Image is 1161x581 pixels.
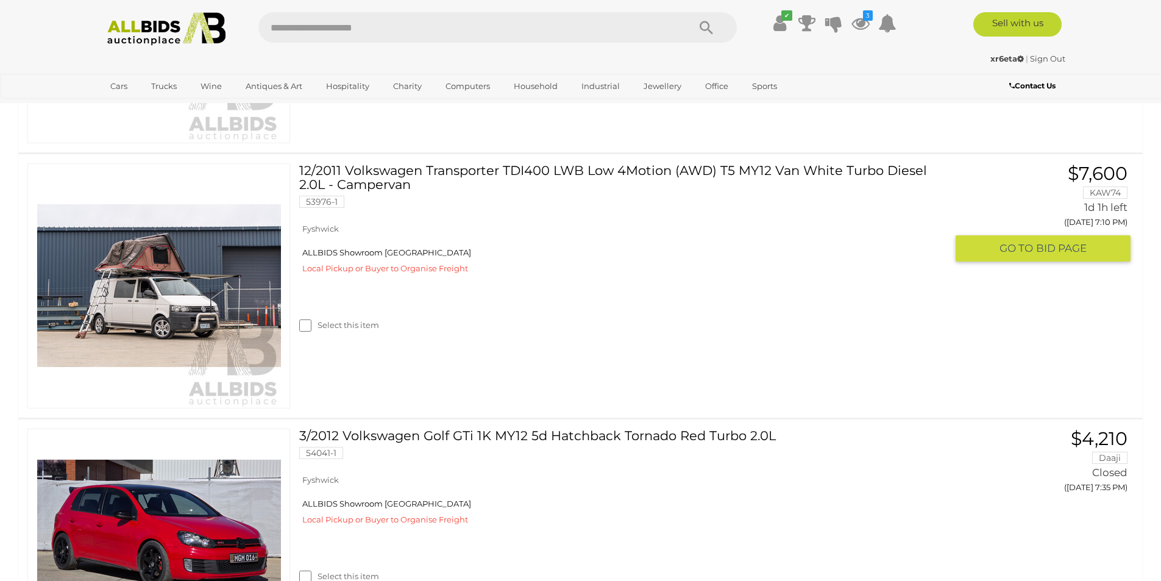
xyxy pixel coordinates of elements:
[1068,162,1127,185] span: $7,600
[973,12,1062,37] a: Sell with us
[37,164,281,408] img: 53976-1a_ex.jpg
[308,429,946,468] a: 3/2012 Volkswagen Golf GTi 1K MY12 5d Hatchback Tornado Red Turbo 2.0L 54041-1
[143,76,185,96] a: Trucks
[636,76,689,96] a: Jewellery
[385,76,430,96] a: Charity
[299,261,946,276] div: Local Pickup or Buyer to Organise Freight
[990,54,1024,63] strong: xr6eta
[573,76,628,96] a: Industrial
[193,76,230,96] a: Wine
[999,241,1036,255] span: GO TO
[990,54,1026,63] a: xr6eta
[956,235,1131,262] button: GO TOBID PAGE
[697,76,736,96] a: Office
[1026,54,1028,63] span: |
[676,12,737,43] button: Search
[101,12,233,46] img: Allbids.com.au
[1030,54,1065,63] a: Sign Out
[1009,79,1059,93] a: Contact Us
[965,163,1131,263] a: $7,600 KAW74 1d 1h left ([DATE] 7:10 PM) GO TOBID PAGE
[506,76,566,96] a: Household
[863,10,873,21] i: 3
[308,163,946,217] a: 12/2011 Volkswagen Transporter TDI400 LWB Low 4Motion (AWD) T5 MY12 Van White Turbo Diesel 2.0L -...
[299,319,379,331] label: Select this item
[744,76,785,96] a: Sports
[1009,81,1056,90] b: Contact Us
[1071,427,1127,450] span: $4,210
[781,10,792,21] i: ✔
[102,76,135,96] a: Cars
[102,96,205,116] a: [GEOGRAPHIC_DATA]
[851,12,870,34] a: 3
[238,76,310,96] a: Antiques & Art
[771,12,789,34] a: ✔
[1036,241,1087,255] span: BID PAGE
[318,76,377,96] a: Hospitality
[965,429,1131,499] a: $4,210 Daaji Closed ([DATE] 7:35 PM)
[438,76,498,96] a: Computers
